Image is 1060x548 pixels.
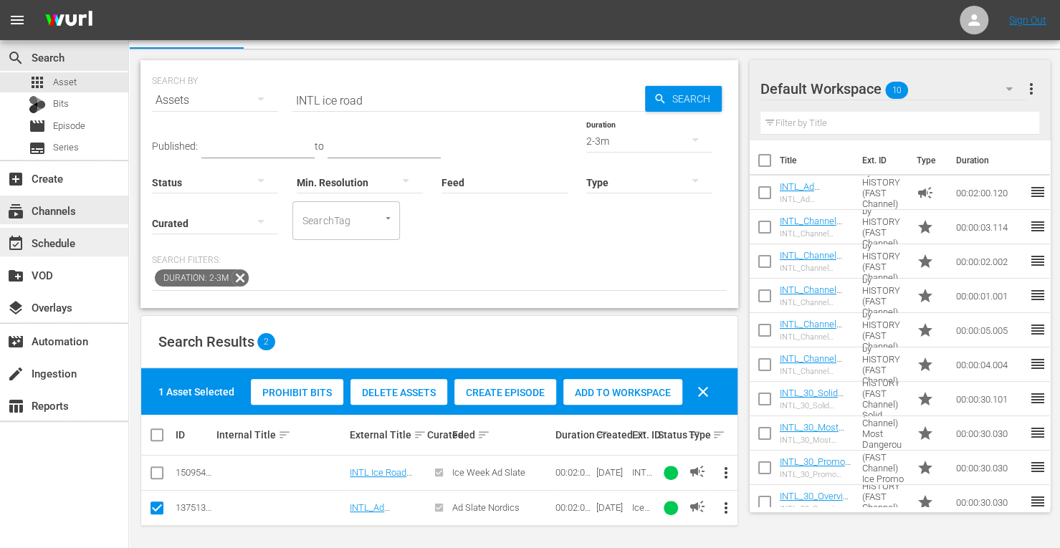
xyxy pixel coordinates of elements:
div: 00:02:00.120 [555,502,591,513]
td: 00:00:01.001 [950,279,1028,313]
div: 150954148 [176,467,212,478]
td: Ice Road Truckers by HISTORY (FAST Channel) Most Dangerous Job Promo 3 [DEMOGRAPHIC_DATA] [856,416,910,451]
td: Ice Road Truckers by HISTORY (FAST Channel) Channel ID Nordics [856,279,910,313]
span: AD [688,463,705,480]
button: more_vert [1022,72,1039,106]
a: INTL_30_Solid Metal_Ice Road Truckers_Promo [780,388,847,420]
td: 00:00:30.030 [950,416,1028,451]
td: 00:00:30.030 [950,485,1028,519]
span: Prohibit Bits [251,387,343,398]
th: Title [780,140,854,181]
th: Ext. ID [854,140,907,181]
a: INTL_Channel ID_3_Ice Road Truckers [780,216,842,248]
button: Search [645,86,722,112]
span: clear [694,383,712,400]
td: 00:00:30.101 [950,382,1028,416]
div: INTL_30_Solid Metal_Ice Road Truckers_Promo [780,401,851,410]
span: Promo [916,287,933,304]
div: 1 Asset Selected [158,385,234,399]
span: Create [7,170,24,188]
a: INTL_Ad Slate_120_Ice Road Truckers [780,181,839,213]
div: INTL_30_Promo 1_Ice Road Truckers_Promo [780,470,851,479]
div: Assets [152,80,278,120]
span: Promo [916,390,933,408]
div: [DATE] [596,502,628,513]
div: INTL_Channel ID_4_Ice Road Truckers [780,367,851,376]
td: Ice Road Truckers by HISTORY (FAST Channel) Image [DEMOGRAPHIC_DATA] [856,485,910,519]
p: Search Filters: [152,254,727,266]
span: reorder [1028,218,1046,235]
div: Duration [555,426,591,443]
span: Bits [53,97,69,111]
div: Curated [427,429,449,441]
span: Promo [916,322,933,339]
a: INTL_30_Promo 1_Ice Road Truckers_Promo [780,456,851,489]
span: reorder [1028,183,1046,201]
span: reorder [1028,355,1046,372]
span: menu [9,11,26,29]
div: ID [176,429,212,441]
span: Promo [916,425,933,442]
span: Ice Week Ad Slate [452,467,525,478]
span: Overlays [7,299,24,317]
span: Episode [29,117,46,135]
span: reorder [1028,252,1046,269]
span: Promo [916,218,933,236]
td: Ice Road Truckers by HISTORY (FAST Channel) Channel ID Nordics [856,347,910,382]
span: VOD [7,267,24,284]
td: Ice Road Truckers by HISTORY (FAST Channel) Channel ID Nordics [856,210,910,244]
span: Duration: 2-3m [155,269,231,287]
span: Published: [152,140,198,152]
button: Prohibit Bits [251,379,343,405]
div: Type [688,426,705,443]
span: reorder [1028,424,1046,441]
span: Promo [916,253,933,270]
button: Delete Assets [350,379,447,405]
td: Ice Road Truckers by HISTORY (FAST Channel) Solid Metal Promo 2 Nordics [856,382,910,416]
span: Asset [29,74,46,91]
div: 2-3m [586,121,712,161]
span: Episode [53,119,85,133]
span: to [315,140,324,152]
div: External Title [350,426,422,443]
a: Sign Out [1009,14,1046,26]
span: Search [667,86,722,112]
span: 10 [885,75,908,105]
span: Add to Workspace [563,387,682,398]
span: reorder [1028,390,1046,407]
td: 00:00:04.004 [950,347,1028,382]
div: Default Workspace [760,69,1027,109]
span: more_vert [717,499,735,516]
span: Promo [916,494,933,511]
span: Create Episode [454,387,556,398]
span: Schedule [7,235,24,252]
div: INTL_Channel ID_2_Ice Road Truckers [780,264,851,273]
a: INTL_Channel ID_1_Ice Road Truckers [780,284,842,317]
span: Ad Slate Nordics [452,502,520,513]
span: more_vert [717,464,735,481]
span: 2 [257,333,275,350]
a: INTL_Channel ID_4_Ice Road Truckers [780,353,842,385]
span: reorder [1028,287,1046,304]
div: Bits [29,96,46,113]
td: 00:00:05.005 [950,313,1028,347]
img: ans4CAIJ8jUAAAAAAAAAAAAAAAAAAAAAAAAgQb4GAAAAAAAAAAAAAAAAAAAAAAAAJMjXAAAAAAAAAAAAAAAAAAAAAAAAgAT5G... [34,4,103,37]
div: 137513338 [176,502,212,513]
button: Open [381,211,395,225]
span: Automation [7,333,24,350]
span: reorder [1028,458,1046,476]
span: Ingestion [7,365,24,383]
div: INTL_Channel ID_3_Ice Road Truckers [780,229,851,239]
button: clear [686,375,720,409]
div: INTL_Channel ID_1_Ice Road Truckers [780,298,851,307]
span: more_vert [1022,80,1039,97]
button: Create Episode [454,379,556,405]
div: Status [657,426,684,443]
span: Promo [916,356,933,373]
div: [DATE] [596,467,628,478]
td: Ice Road Truckers by HISTORY (FAST Channel) Channel ID Nordics [856,244,910,279]
span: Search Results [158,333,254,350]
td: Ice Road Truckers by HISTORY (FAST Channel) Channel ID Nordics [856,313,910,347]
span: Search [7,49,24,67]
div: INTL_Ad Slate_120_Ice Road Truckers [780,195,851,204]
